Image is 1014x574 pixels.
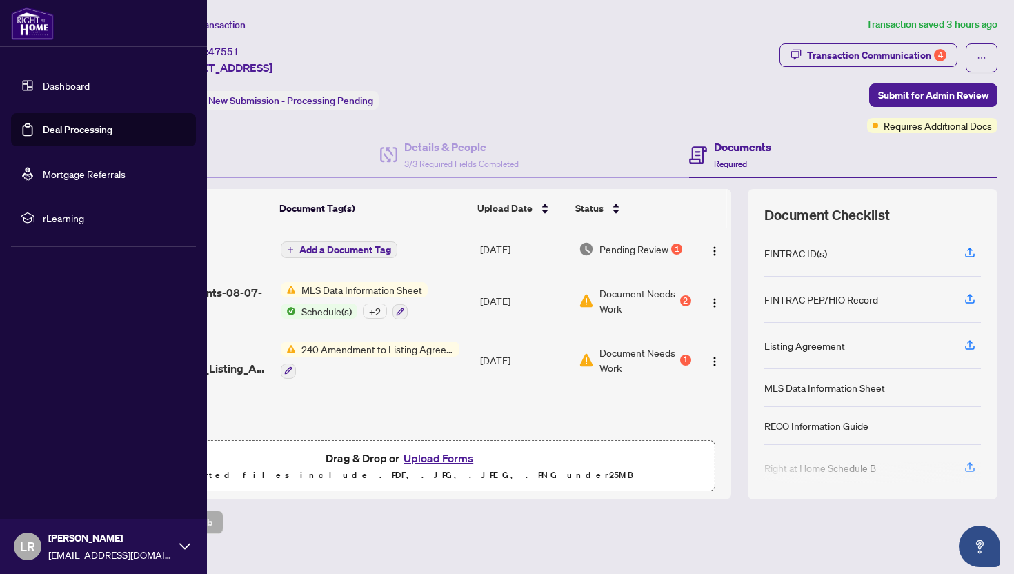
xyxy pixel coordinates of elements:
[680,295,691,306] div: 2
[579,353,594,368] img: Document Status
[477,201,533,216] span: Upload Date
[579,241,594,257] img: Document Status
[764,338,845,353] div: Listing Agreement
[296,304,357,319] span: Schedule(s)
[764,246,827,261] div: FINTRAC ID(s)
[704,290,726,312] button: Logo
[43,123,112,136] a: Deal Processing
[281,241,397,258] button: Add a Document Tag
[404,139,519,155] h4: Details & People
[475,271,573,330] td: [DATE]
[43,79,90,92] a: Dashboard
[884,118,992,133] span: Requires Additional Docs
[878,84,988,106] span: Submit for Admin Review
[599,286,677,316] span: Document Needs Work
[475,227,573,271] td: [DATE]
[281,342,296,357] img: Status Icon
[866,17,997,32] article: Transaction saved 3 hours ago
[43,168,126,180] a: Mortgage Referrals
[299,245,391,255] span: Add a Document Tag
[97,467,706,484] p: Supported files include .PDF, .JPG, .JPEG, .PNG under 25 MB
[575,201,604,216] span: Status
[208,95,373,107] span: New Submission - Processing Pending
[404,159,519,169] span: 3/3 Required Fields Completed
[287,246,294,253] span: plus
[599,241,668,257] span: Pending Review
[171,59,272,76] span: [STREET_ADDRESS]
[281,282,428,319] button: Status IconMLS Data Information SheetStatus IconSchedule(s)+2
[579,293,594,308] img: Document Status
[709,246,720,257] img: Logo
[281,304,296,319] img: Status Icon
[281,241,397,259] button: Add a Document Tag
[11,7,54,40] img: logo
[764,292,878,307] div: FINTRAC PEP/HIO Record
[709,297,720,308] img: Logo
[48,531,172,546] span: [PERSON_NAME]
[20,537,35,556] span: LR
[934,49,946,61] div: 4
[296,282,428,297] span: MLS Data Information Sheet
[764,418,868,433] div: RECO Information Guide
[171,91,379,110] div: Status:
[326,449,477,467] span: Drag & Drop or
[680,355,691,366] div: 1
[764,206,890,225] span: Document Checklist
[714,159,747,169] span: Required
[704,238,726,260] button: Logo
[869,83,997,107] button: Submit for Admin Review
[274,189,473,228] th: Document Tag(s)
[208,46,239,58] span: 47551
[714,139,771,155] h4: Documents
[764,380,885,395] div: MLS Data Information Sheet
[475,330,573,390] td: [DATE]
[48,547,172,562] span: [EMAIL_ADDRESS][DOMAIN_NAME]
[959,526,1000,567] button: Open asap
[89,441,714,492] span: Drag & Drop orUpload FormsSupported files include .PDF, .JPG, .JPEG, .PNG under25MB
[779,43,957,67] button: Transaction Communication4
[704,349,726,371] button: Logo
[172,19,246,31] span: View Transaction
[296,342,459,357] span: 240 Amendment to Listing Agreement - Authority to Offer for Sale Price Change/Extension/Amendment(s)
[281,342,459,379] button: Status Icon240 Amendment to Listing Agreement - Authority to Offer for Sale Price Change/Extensio...
[709,356,720,367] img: Logo
[399,449,477,467] button: Upload Forms
[363,304,387,319] div: + 2
[43,210,186,226] span: rLearning
[807,44,946,66] div: Transaction Communication
[599,345,677,375] span: Document Needs Work
[281,282,296,297] img: Status Icon
[977,53,986,63] span: ellipsis
[472,189,570,228] th: Upload Date
[570,189,693,228] th: Status
[764,460,876,475] div: Right at Home Schedule B
[671,244,682,255] div: 1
